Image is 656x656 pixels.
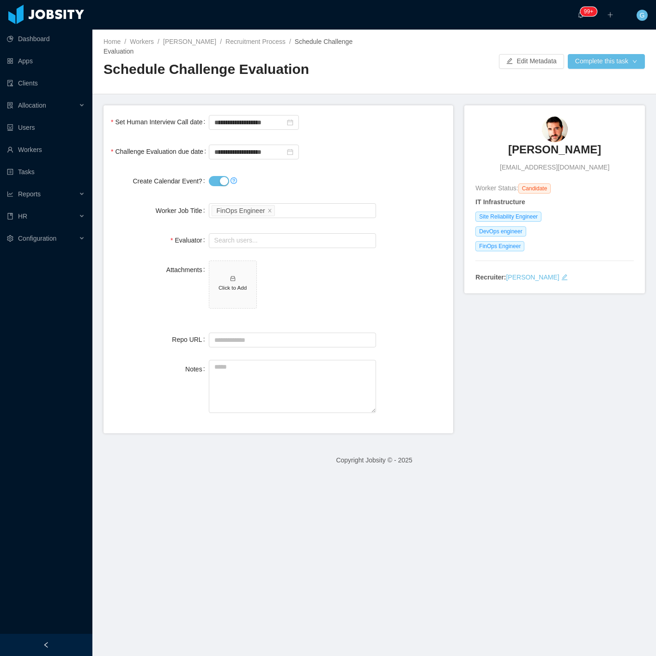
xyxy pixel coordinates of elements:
span: Candidate [518,183,551,194]
label: Attachments [166,266,209,273]
span: Configuration [18,235,56,242]
strong: Recruiter: [475,273,506,281]
a: [PERSON_NAME] [506,273,559,281]
a: [PERSON_NAME] [508,142,601,163]
span: / [124,38,126,45]
i: icon: book [7,213,13,219]
span: Worker Status: [475,184,518,192]
footer: Copyright Jobsity © - 2025 [92,444,656,476]
span: Site Reliability Engineer [475,212,541,222]
label: Worker Job Title [156,207,209,214]
span: Allocation [18,102,46,109]
label: Notes [185,365,208,373]
span: HR [18,213,27,220]
i: icon: calendar [287,119,293,126]
button: Create Calendar Event? [209,176,229,186]
button: icon: editEdit Metadata [499,54,564,69]
span: / [289,38,291,45]
span: G [640,10,645,21]
a: icon: profileTasks [7,163,85,181]
h5: Click to Add [213,284,253,292]
strong: IT Infrastructure [475,198,525,206]
img: e97cf88d-637d-468f-8a9c-55ffa51114ba_689a3e05b92a5-90w.png [542,116,568,142]
span: / [158,38,159,45]
span: icon: inboxClick to Add [209,261,256,308]
label: Create Calendar Event? [133,177,208,185]
span: DevOps engineer [475,226,526,237]
a: icon: appstoreApps [7,52,85,70]
a: icon: userWorkers [7,140,85,159]
i: icon: bell [577,12,584,18]
i: icon: question-circle [231,177,237,184]
li: FinOps Engineer [212,205,275,216]
i: icon: plus [607,12,613,18]
a: icon: auditClients [7,74,85,92]
span: Reports [18,190,41,198]
i: icon: setting [7,235,13,242]
h2: Schedule Challenge Evaluation [103,60,374,79]
a: [PERSON_NAME] [163,38,216,45]
i: icon: inbox [230,275,236,282]
div: FinOps Engineer [217,206,265,216]
i: icon: edit [561,274,568,280]
i: icon: solution [7,102,13,109]
textarea: Notes [209,360,377,413]
a: icon: robotUsers [7,118,85,137]
input: Repo URL [209,333,377,347]
a: Recruitment Process [225,38,285,45]
a: Home [103,38,121,45]
label: Evaluator [170,237,209,244]
button: Complete this taskicon: down [568,54,645,69]
h3: [PERSON_NAME] [508,142,601,157]
span: [EMAIL_ADDRESS][DOMAIN_NAME] [500,163,609,172]
i: icon: close [267,208,272,213]
label: Repo URL [172,336,208,343]
span: / [220,38,222,45]
sup: 196 [580,7,597,16]
i: icon: calendar [287,149,293,155]
label: Set Human Interview Call date [111,118,209,126]
span: FinOps Engineer [475,241,524,251]
input: Worker Job Title [277,205,282,216]
a: icon: pie-chartDashboard [7,30,85,48]
i: icon: line-chart [7,191,13,197]
label: Challenge Evaluation due date [111,148,210,155]
a: Workers [130,38,154,45]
